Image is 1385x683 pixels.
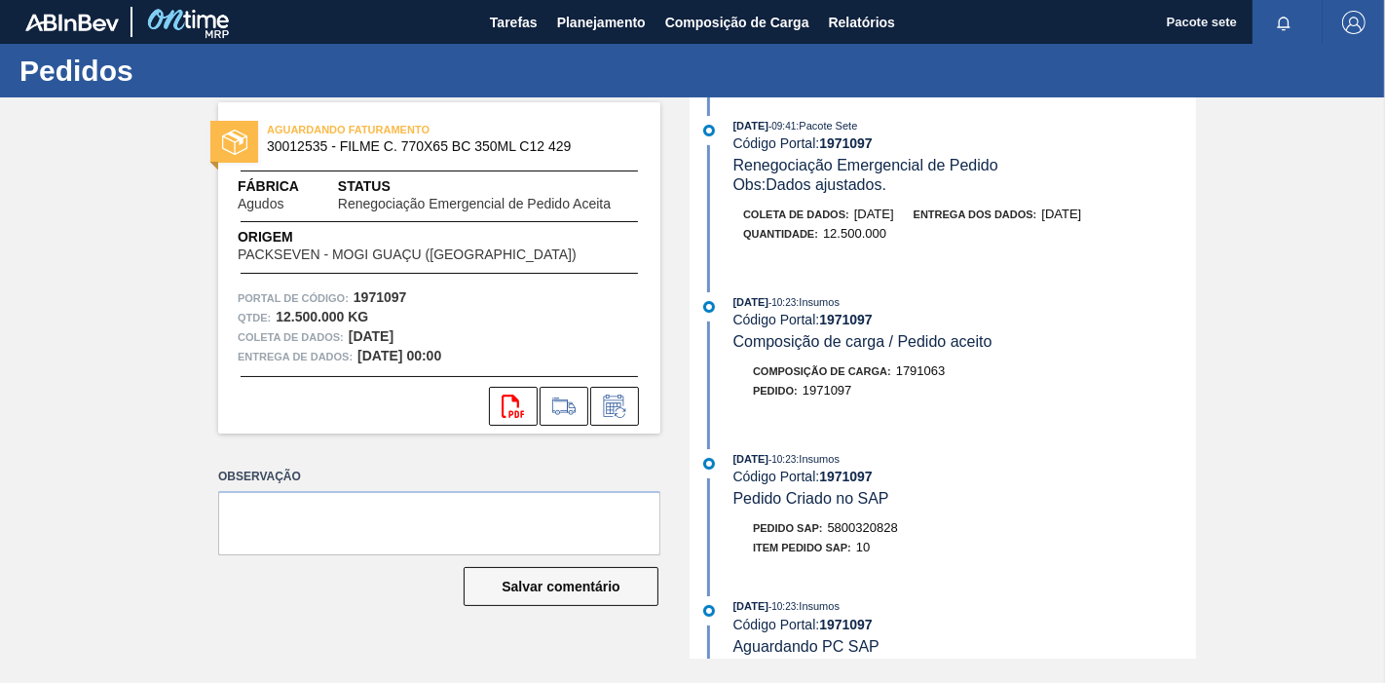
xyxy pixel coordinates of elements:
[771,454,796,465] font: 10:23
[914,209,1037,220] font: Entrega dos dados:
[490,15,538,30] font: Tarefas
[768,601,771,612] font: -
[771,297,796,308] font: 10:23
[766,176,886,193] font: Dados ajustados.
[733,120,768,132] font: [DATE]
[1253,9,1315,36] button: Notificações
[238,196,283,211] font: Agudos
[502,579,619,594] font: Salvar comentário
[703,605,715,617] img: atual
[819,312,873,327] font: 1971097
[338,178,391,194] font: Status
[733,600,768,612] font: [DATE]
[703,125,715,136] img: atual
[799,296,840,308] font: Insumos
[819,135,873,151] font: 1971097
[338,196,611,211] font: Renegociação Emergencial de Pedido Aceita
[238,312,268,323] font: Qtde
[733,296,768,308] font: [DATE]
[829,15,895,30] font: Relatórios
[464,567,658,606] button: Salvar comentário
[856,540,870,554] font: 10
[703,458,715,470] img: atual
[796,453,799,465] font: :
[1041,207,1081,221] font: [DATE]
[25,14,119,31] img: TNhmsLtSVTkK8tSr43FrP2fwEKptu5GPRR3wAAAABJRU5ErkJggg==
[238,229,293,245] font: Origem
[794,385,798,397] font: :
[733,469,820,484] font: Código Portal:
[19,55,133,87] font: Pedidos
[267,138,571,154] font: 30012535 - FILME C. 770X65 BC 350ML C12 429
[267,124,430,135] font: AGUARDANDO FATURAMENTO
[733,312,820,327] font: Código Portal:
[733,135,820,151] font: Código Portal:
[489,387,538,426] div: Abrir arquivo PDF
[238,178,299,194] font: Fábrica
[768,454,771,465] font: -
[743,209,849,220] font: Coleta de dados:
[557,15,646,30] font: Planejamento
[267,120,540,139] span: AGUARDANDO FATURAMENTO
[238,292,349,304] font: Portal de Código:
[665,15,809,30] font: Composição de Carga
[796,296,799,308] font: :
[238,351,353,362] font: Entrega de dados:
[590,387,639,426] div: Informar alteração no pedido
[799,453,840,465] font: Insumos
[896,363,946,378] font: 1791063
[238,331,344,343] font: Coleta de dados:
[276,309,368,324] font: 12.500.000 KG
[218,470,301,483] font: Observação
[803,383,852,398] font: 1971097
[828,520,898,535] font: 5800320828
[823,226,886,241] font: 12.500.000
[733,157,998,173] font: Renegociação Emergencial de Pedido
[753,385,794,397] font: Pedido
[814,228,818,240] font: :
[1167,15,1237,29] font: Pacote sete
[733,333,992,350] font: Composição de carga / Pedido aceito
[887,365,891,377] font: :
[771,601,796,612] font: 10:23
[753,365,887,377] font: Composição de Carga
[268,312,272,323] font: :
[238,247,577,262] font: PACKSEVEN - MOGI GUAÇU ([GEOGRAPHIC_DATA])
[540,387,588,426] div: Ir para Composição de Carga
[819,469,873,484] font: 1971097
[703,301,715,313] img: atual
[796,120,799,132] font: :
[357,348,441,363] font: [DATE] 00:00
[768,121,771,132] font: -
[743,228,814,240] font: Quantidade
[733,638,880,655] font: Aguardando PC SAP
[819,617,873,632] font: 1971097
[733,490,889,507] font: Pedido Criado no SAP
[753,522,823,534] font: Pedido SAP:
[768,297,771,308] font: -
[222,130,247,155] img: status
[1342,11,1366,34] img: Sair
[733,617,820,632] font: Código Portal:
[354,289,407,305] font: 1971097
[753,542,851,553] font: Item pedido SAP:
[799,600,840,612] font: Insumos
[854,207,894,221] font: [DATE]
[733,453,768,465] font: [DATE]
[796,600,799,612] font: :
[733,658,767,674] font: Obs:
[267,139,620,154] span: 30012535 - FILME C. 770X65 BC 350ML C12 429
[799,120,857,132] font: Pacote Sete
[771,121,796,132] font: 09:41
[766,658,912,674] font: Aguardando PC SAP
[733,176,767,193] font: Obs:
[349,328,393,344] font: [DATE]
